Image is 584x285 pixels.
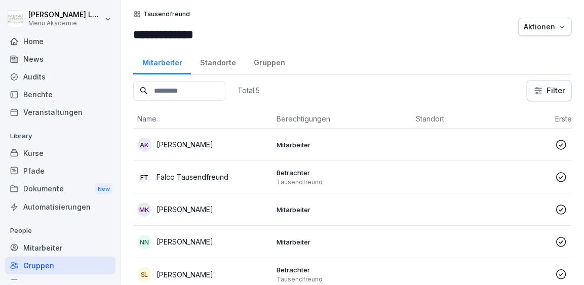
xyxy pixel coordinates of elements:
a: Gruppen [5,257,115,274]
p: [PERSON_NAME] [157,269,213,280]
a: Mitarbeiter [5,239,115,257]
p: Betrachter [277,168,408,177]
div: New [95,183,112,195]
a: Audits [5,68,115,86]
p: Total: 5 [238,86,260,95]
p: [PERSON_NAME] [157,236,213,247]
div: FT [137,170,151,184]
a: Veranstaltungen [5,103,115,121]
div: Dokumente [5,180,115,198]
p: [PERSON_NAME] [157,204,213,215]
a: Kurse [5,144,115,162]
a: Home [5,32,115,50]
a: Gruppen [245,49,294,74]
button: Filter [527,80,571,101]
p: Mitarbeiter [277,237,408,247]
div: AK [137,138,151,152]
th: Standort [412,109,551,129]
p: Betrachter [277,265,408,274]
a: DokumenteNew [5,180,115,198]
div: MK [137,202,151,217]
div: NN [137,235,151,249]
p: [PERSON_NAME] [157,139,213,150]
a: News [5,50,115,68]
th: Name [133,109,272,129]
p: Mitarbeiter [277,140,408,149]
a: Pfade [5,162,115,180]
a: Automatisierungen [5,198,115,216]
div: SL [137,267,151,281]
button: Aktionen [518,18,572,36]
p: Tausendfreund [277,178,408,186]
p: Library [5,128,115,144]
div: Aktionen [524,21,566,32]
a: Berichte [5,86,115,103]
p: Mitarbeiter [277,205,408,214]
p: Tausendfreund [143,11,190,18]
p: People [5,223,115,239]
a: Mitarbeiter [133,49,191,74]
div: Filter [533,86,565,96]
p: [PERSON_NAME] Lange [28,11,102,19]
th: Berechtigungen [272,109,412,129]
a: Standorte [191,49,245,74]
p: Menü Akademie [28,20,102,27]
p: Falco Tausendfreund [157,172,228,182]
p: Tausendfreund [277,275,408,283]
